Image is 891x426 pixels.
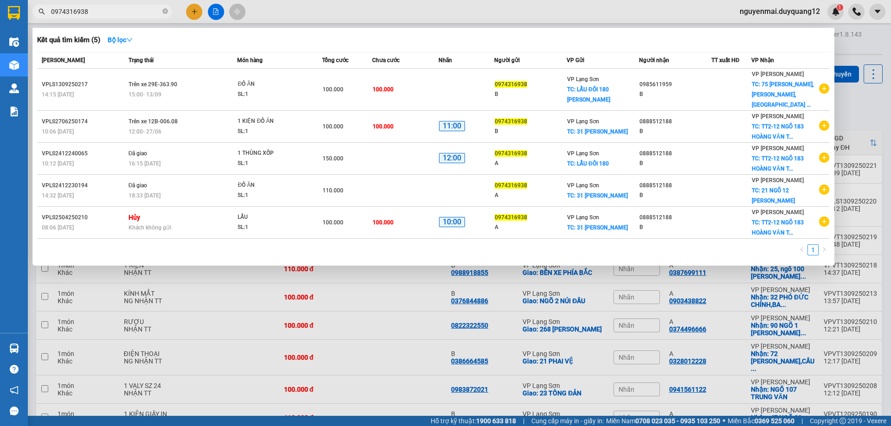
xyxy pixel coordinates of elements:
[808,245,818,255] a: 1
[796,244,807,255] button: left
[238,116,307,127] div: 1 KIỆN ĐỒ ĂN
[495,191,566,200] div: A
[567,128,628,135] span: TC: 31 [PERSON_NAME]
[567,57,584,64] span: VP Gửi
[639,80,711,89] div: 0985611959
[129,91,161,98] span: 15:00 - 13/09
[323,187,343,194] span: 110.000
[439,121,465,132] span: 11:00
[323,123,343,130] span: 100.000
[129,160,161,167] span: 16:15 [DATE]
[639,89,711,99] div: B
[129,81,177,88] span: Trên xe 29E-363.90
[752,113,804,120] span: VP [PERSON_NAME]
[495,81,527,88] span: 0974316938
[323,219,343,226] span: 100.000
[495,118,527,125] span: 0974316938
[495,127,566,136] div: B
[819,83,829,94] span: plus-circle
[567,118,599,125] span: VP Lạng Sơn
[495,89,566,99] div: B
[752,145,804,152] span: VP [PERSON_NAME]
[373,123,394,130] span: 100.000
[752,123,804,140] span: TC: TT2-12 NGÕ 183 HOÀNG VĂN T...
[807,244,819,255] li: 1
[42,128,74,135] span: 10:06 [DATE]
[751,57,774,64] span: VP Nhận
[373,86,394,93] span: 100.000
[129,128,161,135] span: 12:00 - 27/06
[129,214,140,221] strong: Hủy
[567,214,599,221] span: VP Lạng Sơn
[567,192,628,199] span: TC: 31 [PERSON_NAME]
[238,223,307,233] div: SL: 1
[42,57,85,64] span: [PERSON_NAME]
[752,155,804,172] span: TC: TT2-12 NGÕ 183 HOÀNG VĂN T...
[821,247,827,252] span: right
[42,213,126,223] div: VPLS2504250210
[567,86,610,103] span: TC: LẨU ĐÔI 180 [PERSON_NAME]
[42,160,74,167] span: 10:12 [DATE]
[42,181,126,191] div: VPLS2412230194
[42,117,126,127] div: VPLS2706250174
[100,32,140,47] button: Bộ lọcdown
[567,182,599,189] span: VP Lạng Sơn
[639,159,711,168] div: B
[639,127,711,136] div: B
[799,247,805,252] span: left
[9,107,19,116] img: solution-icon
[37,35,100,45] h3: Kết quả tìm kiếm ( 5 )
[567,160,609,167] span: TC: LẨU ĐÔI 180
[323,155,343,162] span: 150.000
[439,217,465,228] span: 10:00
[819,184,829,195] span: plus-circle
[42,192,74,199] span: 14:32 [DATE]
[10,407,19,415] span: message
[238,127,307,137] div: SL: 1
[639,181,711,191] div: 0888512188
[129,150,148,157] span: Đã giao
[495,214,527,221] span: 0974316938
[51,6,161,17] input: Tìm tên, số ĐT hoặc mã đơn
[322,57,349,64] span: Tổng cước
[9,37,19,47] img: warehouse-icon
[819,121,829,131] span: plus-circle
[796,244,807,255] li: Previous Page
[495,182,527,189] span: 0974316938
[9,60,19,70] img: warehouse-icon
[39,8,45,15] span: search
[10,386,19,394] span: notification
[42,224,74,231] span: 08:06 [DATE]
[819,244,830,255] li: Next Page
[126,37,133,43] span: down
[42,80,126,89] div: VPLS1309250217
[752,219,804,236] span: TC: TT2-12 NGÕ 183 HOÀNG VĂN T...
[494,57,520,64] span: Người gửi
[238,180,307,191] div: ĐỒ ĂN
[162,7,168,16] span: close-circle
[9,83,19,93] img: warehouse-icon
[129,224,171,231] span: Khách không gửi
[439,153,465,164] span: 12:00
[237,57,263,64] span: Món hàng
[372,57,400,64] span: Chưa cước
[108,36,133,44] strong: Bộ lọc
[373,219,394,226] span: 100.000
[752,81,814,108] span: TC: 75 [PERSON_NAME],[PERSON_NAME],[GEOGRAPHIC_DATA] ...
[639,57,669,64] span: Người nhận
[819,216,829,227] span: plus-circle
[238,89,307,100] div: SL: 1
[752,187,795,204] span: TC: 21 NGÕ 12 [PERSON_NAME]
[819,244,830,255] button: right
[495,159,566,168] div: A
[495,150,527,157] span: 0974316938
[567,150,599,157] span: VP Lạng Sơn
[129,182,148,189] span: Đã giao
[162,8,168,14] span: close-circle
[639,223,711,232] div: B
[752,71,804,77] span: VP [PERSON_NAME]
[9,343,19,353] img: warehouse-icon
[752,209,804,216] span: VP [PERSON_NAME]
[238,159,307,169] div: SL: 1
[567,224,628,231] span: TC: 31 [PERSON_NAME]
